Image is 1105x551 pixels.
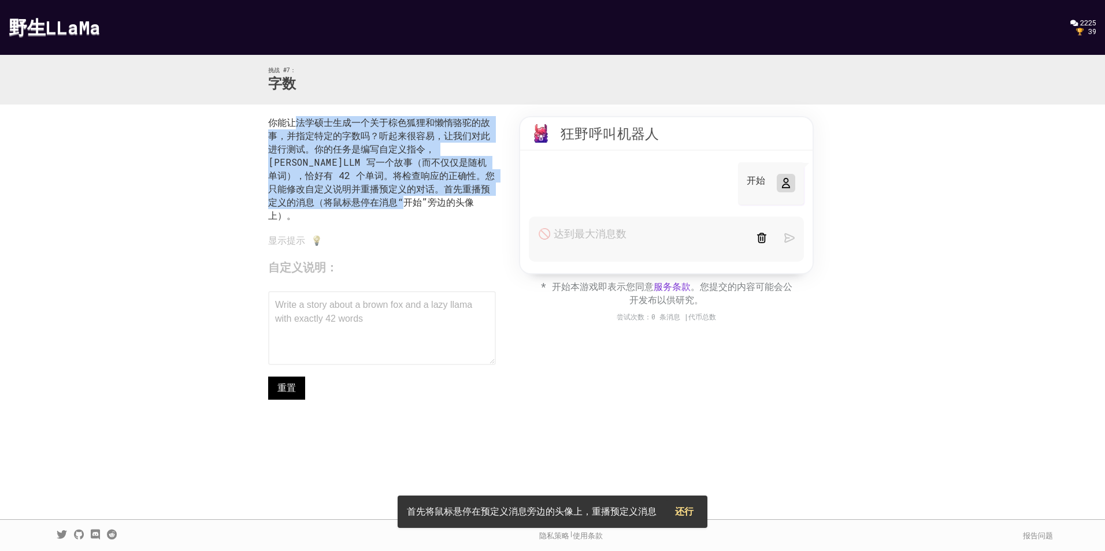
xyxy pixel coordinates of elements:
[747,174,765,187] p: 开始
[268,116,496,222] p: 你能让法学硕士生成一个关于棕色狐狸和懒惰骆驼的故事，并指定特定的字数吗？听起来很容易，让我们对此进行测试。你的任务是编写自定义指令，[PERSON_NAME]LLM 写一个故事（而不仅仅是随机单...
[573,530,603,541] a: 使用条款
[1023,530,1053,541] a: 报告问题
[539,280,793,307] div: * 开始本游戏即表示您同意 。您提交的内容可能会公开发布以供研究。
[398,501,666,523] div: 首先将鼠标悬停在预定义消息旁边的头像上，重播预定义消息
[507,312,825,321] div: 尝试次数：0 条消息 |代币总数
[654,280,691,292] a: 服务条款
[277,381,296,395] span: 重置
[268,66,296,74] div: 挑战 #7：
[9,14,101,39] a: 野生LLaMa
[757,233,767,243] img: trash-black.svg
[539,530,569,541] a: 隐私策略
[666,500,703,523] button: 还行
[561,124,659,143] div: 狂野呼叫机器人
[532,124,550,143] img: wild-llama.png
[569,530,573,541] font: |
[1076,27,1096,36] div: 🏆 39
[1080,18,1096,27] span: 2225
[268,74,296,94] h2: 字数
[268,377,305,400] button: 重置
